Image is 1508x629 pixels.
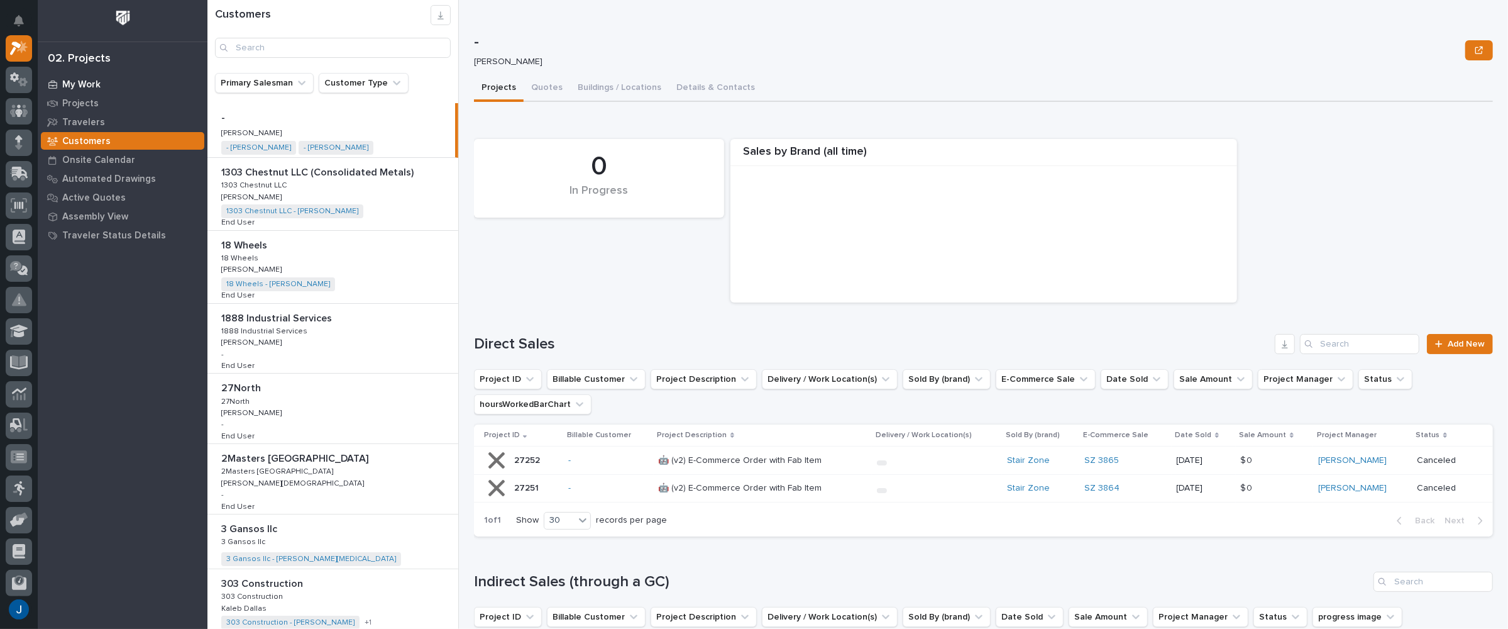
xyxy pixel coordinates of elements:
[319,73,409,93] button: Customer Type
[762,369,898,389] button: Delivery / Work Location(s)
[1007,483,1050,494] a: Stair Zone
[544,514,575,527] div: 30
[221,380,263,394] p: 27North
[62,230,166,242] p: Traveler Status Details
[62,79,101,91] p: My Work
[221,289,257,300] p: End User
[221,521,280,535] p: 3 Gansos llc
[226,207,358,216] a: 1303 Chestnut LLC - [PERSON_NAME]
[1241,453,1255,466] p: $ 0
[221,216,257,227] p: End User
[1448,340,1485,348] span: Add New
[1439,515,1493,526] button: Next
[996,607,1064,627] button: Date Sold
[221,420,224,429] p: -
[762,607,898,627] button: Delivery / Work Location(s)
[221,491,224,499] p: -
[304,143,368,152] a: - [PERSON_NAME]
[221,179,289,190] p: 1303 Chestnut LLC
[547,607,646,627] button: Billable Customer
[1427,334,1493,354] a: Add New
[1258,369,1353,389] button: Project Manager
[570,75,669,102] button: Buildings / Locations
[207,231,458,304] a: 18 Wheels18 Wheels 18 Wheels18 Wheels [PERSON_NAME][PERSON_NAME] 18 Wheels - [PERSON_NAME] End Us...
[62,192,126,204] p: Active Quotes
[221,310,334,325] p: 1888 Industrial Services
[215,38,451,58] input: Search
[1445,515,1472,526] span: Next
[215,73,314,93] button: Primary Salesman
[1175,428,1212,442] p: Date Sold
[62,117,105,128] p: Travelers
[221,590,285,601] p: 303 Construction
[1253,607,1307,627] button: Status
[226,143,291,152] a: - [PERSON_NAME]
[659,481,825,494] p: 🤖 (v2) E-Commerce Order with Fab Item
[38,188,207,207] a: Active Quotes
[903,607,991,627] button: Sold By (brand)
[221,535,268,547] p: 3 Gansos llc
[474,573,1368,591] h1: Indirect Sales (through a GC)
[38,207,207,226] a: Assembly View
[38,131,207,150] a: Customers
[38,75,207,94] a: My Work
[38,226,207,245] a: Traveler Status Details
[16,15,32,35] div: Notifications
[1085,483,1120,494] a: SZ 3864
[1313,607,1402,627] button: progress image
[568,455,571,466] a: -
[221,359,257,370] p: End User
[221,126,284,138] p: [PERSON_NAME]
[474,369,542,389] button: Project ID
[903,369,991,389] button: Sold By (brand)
[474,75,524,102] button: Projects
[62,136,111,147] p: Customers
[62,155,135,166] p: Onsite Calendar
[48,52,111,66] div: 02. Projects
[111,6,135,30] img: Workspace Logo
[207,103,458,158] a: -- [PERSON_NAME][PERSON_NAME] - [PERSON_NAME] - [PERSON_NAME]
[568,483,571,494] a: -
[221,263,284,274] p: [PERSON_NAME]
[38,113,207,131] a: Travelers
[1358,369,1412,389] button: Status
[547,369,646,389] button: Billable Customer
[495,151,703,182] div: 0
[221,450,371,465] p: 2Masters [GEOGRAPHIC_DATA]
[1007,455,1050,466] a: Stair Zone
[1177,483,1231,494] p: [DATE]
[1318,455,1387,466] a: [PERSON_NAME]
[1318,483,1387,494] a: [PERSON_NAME]
[62,98,99,109] p: Projects
[1240,428,1287,442] p: Sale Amount
[474,474,1493,502] tr: 2725127251 - 🤖 (v2) E-Commerce Order with Fab Item🤖 (v2) E-Commerce Order with Fab Item Stair Zon...
[207,158,458,231] a: 1303 Chestnut LLC (Consolidated Metals)1303 Chestnut LLC (Consolidated Metals) 1303 Chestnut LLC1...
[659,453,825,466] p: 🤖 (v2) E-Commerce Order with Fab Item
[1373,572,1493,592] div: Search
[495,184,703,211] div: In Progress
[221,395,252,406] p: 27North
[484,428,520,442] p: Project ID
[1006,428,1060,442] p: Sold By (brand)
[1407,515,1434,526] span: Back
[996,369,1096,389] button: E-Commerce Sale
[62,211,128,223] p: Assembly View
[474,505,511,536] p: 1 of 1
[1417,483,1473,494] p: Canceled
[567,428,631,442] p: Billable Customer
[1300,334,1419,354] input: Search
[221,350,224,359] p: -
[514,453,542,466] p: 27252
[516,515,539,526] p: Show
[474,607,542,627] button: Project ID
[730,145,1237,166] div: Sales by Brand (all time)
[226,280,330,289] a: 18 Wheels - [PERSON_NAME]
[226,555,396,564] a: 3 Gansos llc - [PERSON_NAME][MEDICAL_DATA]
[207,374,458,444] a: 27North27North 27North27North [PERSON_NAME][PERSON_NAME] -End UserEnd User
[1317,428,1377,442] p: Project Manager
[474,57,1455,67] p: [PERSON_NAME]
[1387,515,1439,526] button: Back
[658,428,727,442] p: Project Description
